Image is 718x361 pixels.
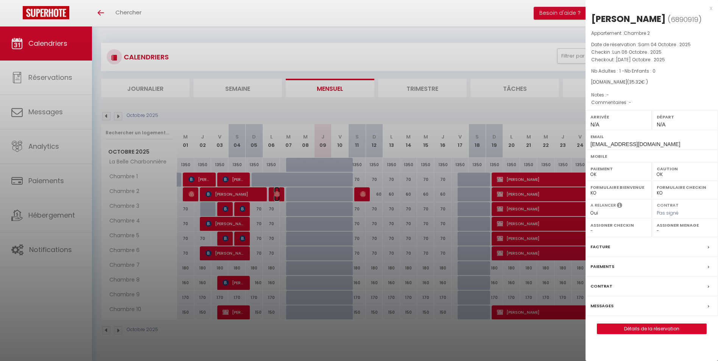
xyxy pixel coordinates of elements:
[657,184,713,191] label: Formulaire Checkin
[617,202,622,210] i: Sélectionner OUI si vous souhaiter envoyer les séquences de messages post-checkout
[657,165,713,173] label: Caution
[591,79,712,86] div: [DOMAIN_NAME]
[657,202,679,207] label: Contrat
[590,133,713,140] label: Email
[627,79,648,85] span: ( € )
[612,49,662,55] span: Lun 06 Octobre . 2025
[590,263,614,271] label: Paiements
[616,56,665,63] span: [DATE] Octobre . 2025
[591,30,712,37] p: Appartement :
[590,302,614,310] label: Messages
[671,15,698,24] span: 6890919
[590,152,713,160] label: Mobile
[590,282,612,290] label: Contrat
[591,48,712,56] p: Checkin :
[657,210,679,216] span: Pas signé
[657,113,713,121] label: Départ
[597,324,707,334] button: Détails de la réservation
[625,68,656,74] span: Nb Enfants : 0
[657,121,665,128] span: N/A
[597,324,706,334] a: Détails de la réservation
[591,99,712,106] p: Commentaires :
[591,91,712,99] p: Notes :
[606,92,609,98] span: -
[590,184,647,191] label: Formulaire Bienvenue
[624,30,650,36] span: Chambre 2
[668,14,702,25] span: ( )
[586,4,712,13] div: x
[591,68,656,74] span: Nb Adultes : 1 -
[590,243,610,251] label: Facture
[591,41,712,48] p: Date de réservation :
[590,221,647,229] label: Assigner Checkin
[590,121,599,128] span: N/A
[629,79,641,85] span: 35.32
[590,165,647,173] label: Paiement
[590,141,680,147] span: [EMAIL_ADDRESS][DOMAIN_NAME]
[657,221,713,229] label: Assigner Menage
[590,113,647,121] label: Arrivée
[629,99,631,106] span: -
[591,56,712,64] p: Checkout :
[590,202,616,209] label: A relancer
[591,13,666,25] div: [PERSON_NAME]
[638,41,691,48] span: Sam 04 Octobre . 2025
